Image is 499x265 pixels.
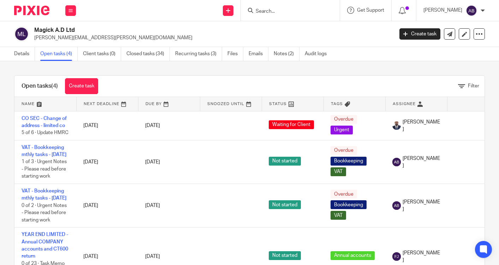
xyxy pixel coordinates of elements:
[392,252,401,261] img: svg%3E
[40,47,78,61] a: Open tasks (4)
[22,116,67,128] a: CO SEC - Change of address - limited co
[175,47,222,61] a: Recurring tasks (3)
[207,102,244,106] span: Snoozed Until
[227,47,243,61] a: Files
[331,157,367,166] span: Bookkeeping
[22,145,66,157] a: VAT - Bookkeeping mthly tasks - [DATE]
[76,111,138,140] td: [DATE]
[34,27,318,34] h2: Magick A.D Ltd
[22,189,66,201] a: VAT - Bookkeeping mthly tasks - [DATE]
[331,200,367,209] span: Bookkeeping
[145,160,160,165] span: [DATE]
[274,47,299,61] a: Notes (2)
[392,158,401,166] img: svg%3E
[255,8,319,15] input: Search
[14,47,35,61] a: Details
[331,102,343,106] span: Tags
[468,83,479,88] span: Filter
[403,198,440,213] span: [PERSON_NAME]
[331,167,346,176] span: VAT
[269,157,301,166] span: Not started
[51,83,58,89] span: (4)
[331,211,346,220] span: VAT
[14,27,29,41] img: svg%3E
[331,126,353,134] span: Urgent
[331,190,357,198] span: Overdue
[331,115,357,124] span: Overdue
[466,5,477,16] img: svg%3E
[145,254,160,259] span: [DATE]
[305,47,332,61] a: Audit logs
[76,184,138,227] td: [DATE]
[76,140,138,184] td: [DATE]
[403,249,440,264] span: [PERSON_NAME]
[145,123,160,128] span: [DATE]
[331,251,375,260] span: Annual accounts
[34,34,389,41] p: [PERSON_NAME][EMAIL_ADDRESS][PERSON_NAME][DOMAIN_NAME]
[399,28,440,40] a: Create task
[392,121,401,130] img: WhatsApp%20Image%202022-05-18%20at%206.27.04%20PM.jpeg
[403,119,440,133] span: [PERSON_NAME]
[22,160,67,179] span: 1 of 3 · Urgent Notes - Please read before starting work
[249,47,268,61] a: Emails
[14,6,49,15] img: Pixie
[65,78,98,94] a: Create task
[331,146,357,155] span: Overdue
[269,200,301,209] span: Not started
[22,203,67,223] span: 0 of 2 · Urgent Notes - Please read before starting work
[423,7,462,14] p: [PERSON_NAME]
[145,203,160,208] span: [DATE]
[83,47,121,61] a: Client tasks (0)
[126,47,170,61] a: Closed tasks (34)
[269,251,301,260] span: Not started
[357,8,384,13] span: Get Support
[269,102,287,106] span: Status
[269,120,314,129] span: Waiting for Client
[403,155,440,169] span: [PERSON_NAME]
[392,201,401,210] img: svg%3E
[22,130,69,135] span: 5 of 6 · Update HMRC
[22,232,68,259] a: YEAR END LIMITED - Annual COMPANY accounts and CT600 return
[22,82,58,90] h1: Open tasks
